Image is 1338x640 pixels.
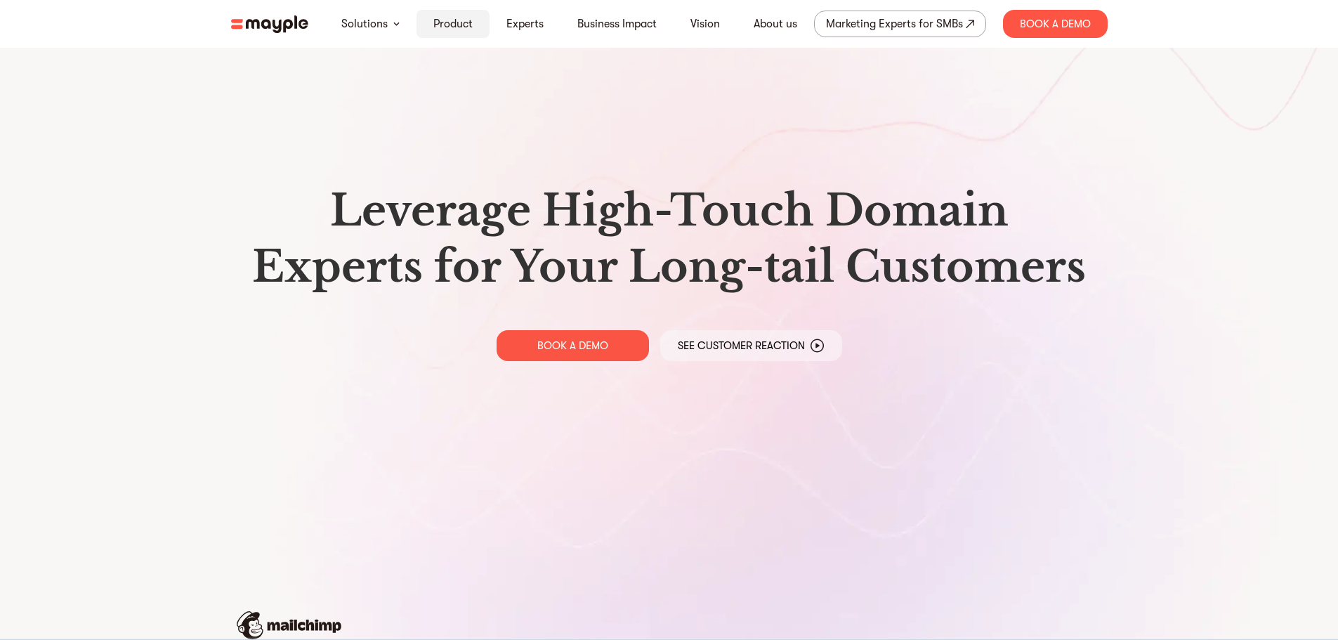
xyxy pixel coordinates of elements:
[433,15,473,32] a: Product
[341,15,388,32] a: Solutions
[242,183,1096,295] h1: Leverage High-Touch Domain Experts for Your Long-tail Customers
[231,15,308,33] img: mayple-logo
[237,611,341,639] img: mailchimp-logo
[537,339,608,353] p: BOOK A DEMO
[577,15,657,32] a: Business Impact
[754,15,797,32] a: About us
[678,339,805,353] p: See Customer Reaction
[660,330,842,361] a: See Customer Reaction
[814,11,986,37] a: Marketing Experts for SMBs
[1003,10,1108,38] div: Book A Demo
[690,15,720,32] a: Vision
[497,330,649,361] a: BOOK A DEMO
[826,14,963,34] div: Marketing Experts for SMBs
[393,22,400,26] img: arrow-down
[506,15,544,32] a: Experts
